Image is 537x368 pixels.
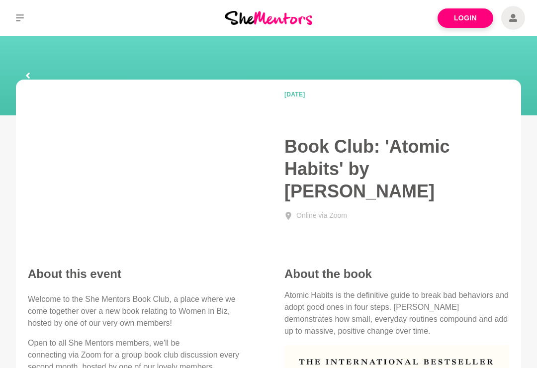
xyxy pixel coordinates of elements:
div: Online via Zoom [296,210,347,221]
time: [DATE] [284,92,381,97]
img: She Mentors Logo [225,11,312,24]
h1: Book Club: 'Atomic Habits' by [PERSON_NAME] [284,135,509,202]
h4: About the book [284,267,509,281]
h2: About this event [28,267,253,281]
p: Welcome to the She Mentors Book Club, a place where we come together over a new book relating to ... [28,293,253,329]
a: Login [438,8,493,28]
p: Atomic Habits is the definitive guide to break bad behaviors and adopt good ones in four steps. [... [284,289,509,337]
